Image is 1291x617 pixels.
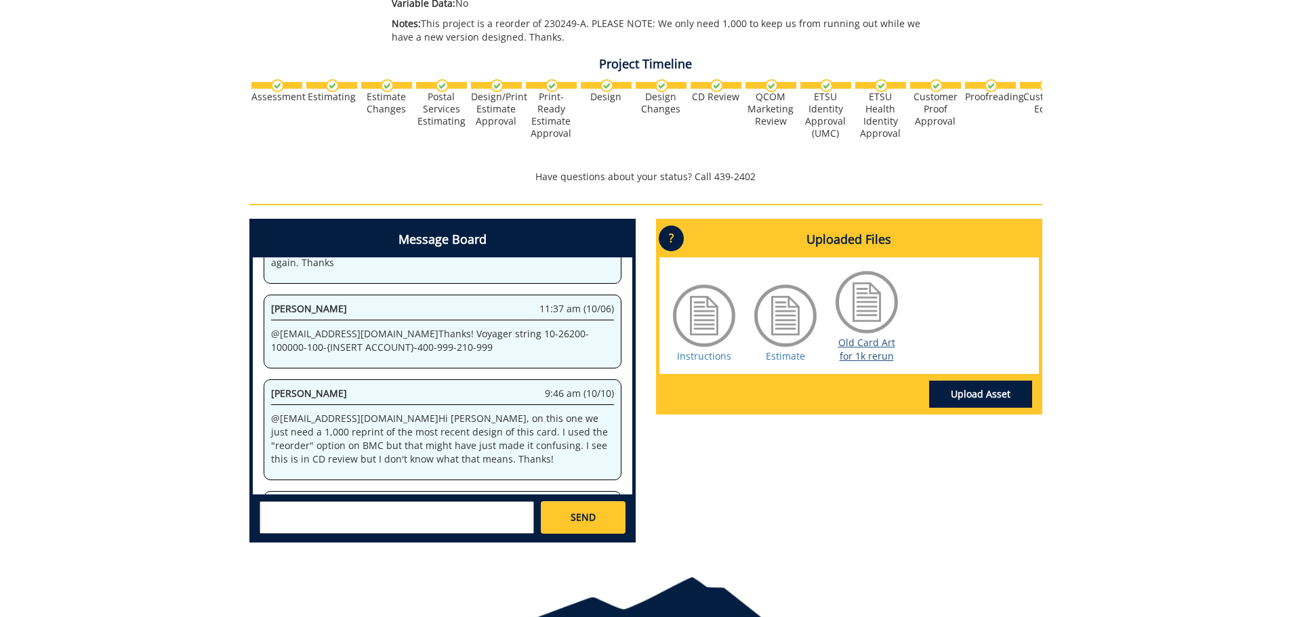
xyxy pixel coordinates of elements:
[491,79,504,92] img: checkmark
[745,91,796,127] div: QCOM Marketing Review
[855,91,906,140] div: ETSU Health Identity Approval
[381,79,394,92] img: checkmark
[581,91,632,103] div: Design
[545,387,614,400] span: 9:46 am (10/10)
[930,79,943,92] img: checkmark
[765,79,778,92] img: checkmark
[436,79,449,92] img: checkmark
[251,91,302,103] div: Assessment
[416,91,467,127] div: Postal Services Estimating
[326,79,339,92] img: checkmark
[636,91,687,115] div: Design Changes
[929,381,1032,408] a: Upload Asset
[820,79,833,92] img: checkmark
[875,79,888,92] img: checkmark
[526,91,577,140] div: Print-Ready Estimate Approval
[600,79,613,92] img: checkmark
[766,349,805,362] a: Estimate
[392,17,922,44] p: This project is a reorder of 230249-A. PLEASE NOTE: We only need 1,000 to keep us from running ou...
[271,412,614,466] p: @ [EMAIL_ADDRESS][DOMAIN_NAME] Hi [PERSON_NAME], on this one we just need a 1,000 reprint of the ...
[471,91,522,127] div: Design/Print Estimate Approval
[271,387,347,400] span: [PERSON_NAME]
[691,91,741,103] div: CD Review
[271,79,284,92] img: checkmark
[546,79,558,92] img: checkmark
[838,336,895,362] a: Old Card Art for 1k rerun
[659,226,684,251] p: ?
[571,511,596,524] span: SEND
[965,91,1016,103] div: Proofreading
[271,302,347,315] span: [PERSON_NAME]
[539,302,614,316] span: 11:37 am (10/06)
[800,91,851,140] div: ETSU Identity Approval (UMC)
[677,349,731,362] a: Instructions
[1040,79,1052,92] img: checkmark
[249,170,1042,184] p: Have questions about your status? Call 439-2402
[659,222,1039,257] h4: Uploaded Files
[306,91,357,103] div: Estimating
[910,91,961,127] div: Customer Proof Approval
[253,222,632,257] h4: Message Board
[541,501,625,534] a: SEND
[249,58,1042,71] h4: Project Timeline
[710,79,723,92] img: checkmark
[392,17,421,30] span: Notes:
[985,79,998,92] img: checkmark
[655,79,668,92] img: checkmark
[260,501,534,534] textarea: messageToSend
[271,327,614,354] p: @ [EMAIL_ADDRESS][DOMAIN_NAME] Thanks! Voyager string 10-26200-100000-100-{INSERT ACCOUNT}-400-99...
[361,91,412,115] div: Estimate Changes
[1020,91,1071,115] div: Customer Edits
